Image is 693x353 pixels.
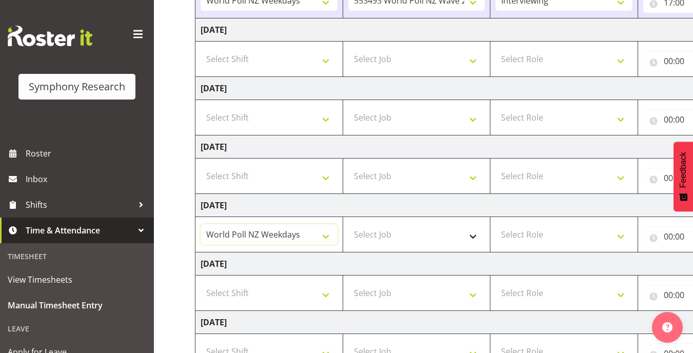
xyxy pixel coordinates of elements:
[3,267,151,292] a: View Timesheets
[3,246,151,267] div: Timesheet
[679,152,688,188] span: Feedback
[26,197,133,212] span: Shifts
[3,318,151,339] div: Leave
[674,142,693,211] button: Feedback - Show survey
[662,322,672,332] img: help-xxl-2.png
[8,298,146,313] span: Manual Timesheet Entry
[8,272,146,287] span: View Timesheets
[26,146,149,161] span: Roster
[8,26,92,46] img: Rosterit website logo
[3,292,151,318] a: Manual Timesheet Entry
[26,171,149,187] span: Inbox
[26,223,133,238] span: Time & Attendance
[29,79,125,94] div: Symphony Research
